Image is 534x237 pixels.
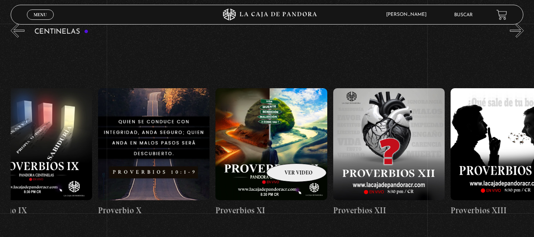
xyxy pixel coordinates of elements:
a: View your shopping cart [496,9,507,20]
button: Previous [11,24,25,38]
h4: Proverbios XII [333,204,445,217]
button: Next [510,24,524,38]
a: Buscar [454,13,473,17]
h4: Proverbios XI [215,204,327,217]
span: Cerrar [31,19,49,25]
h4: Proverbio X [98,204,210,217]
span: Menu [34,12,47,17]
h3: Centinelas [34,28,89,36]
span: [PERSON_NAME] [382,12,434,17]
